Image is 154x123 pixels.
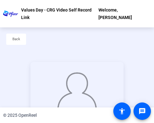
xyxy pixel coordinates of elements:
img: overlay [57,70,97,112]
mat-icon: accessibility [118,107,126,115]
p: Values Day - CRG Video Self Record Link [21,6,98,21]
span: Back [12,35,20,44]
div: © 2025 OpenReel [3,112,37,119]
img: OpenReel logo [3,11,18,17]
button: Back [6,34,26,45]
mat-icon: message [138,107,146,115]
div: Welcome, [PERSON_NAME] [98,6,151,21]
